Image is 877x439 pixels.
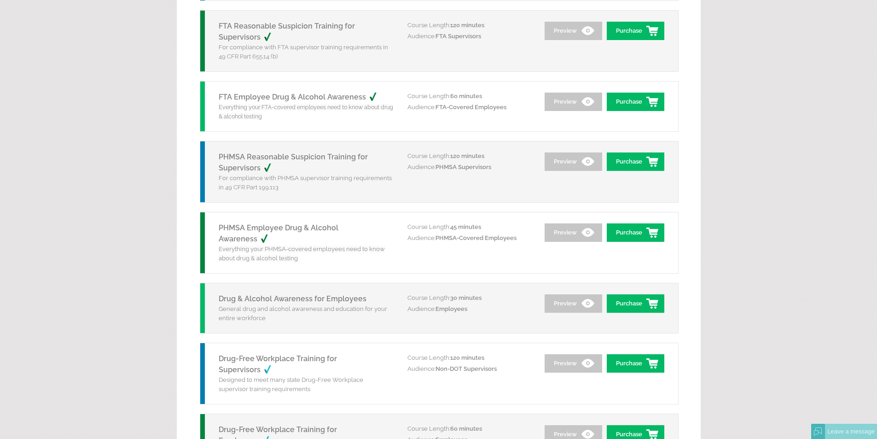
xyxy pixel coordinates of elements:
div: Leave a message [825,424,877,439]
span: Non-DOT Supervisors [436,365,497,372]
img: Offline [814,427,822,436]
a: Purchase [607,354,664,373]
a: Drug-Free Workplace Training for Supervisors [219,354,337,374]
p: Course Length: [407,222,532,233]
p: Audience: [407,304,532,315]
span: 120 minutes [450,354,484,361]
a: Purchase [607,223,664,242]
span: FTA Supervisors [436,33,481,40]
span: 120 minutes [450,22,484,29]
span: For compliance with FTA supervisor training requirements in 49 CFR Part 655.14 (b) [219,44,388,60]
a: Drug & Alcohol Awareness for Employees [219,294,366,303]
span: 45 minutes [450,223,481,230]
p: Course Length: [407,20,532,31]
span: 60 minutes [450,93,482,100]
a: Preview [545,22,602,40]
a: Preview [545,354,602,373]
span: Employees [436,305,467,312]
span: 30 minutes [450,294,482,301]
a: Purchase [607,294,664,313]
span: 60 minutes [450,425,482,432]
span: PHMSA Supervisors [436,164,491,170]
p: Audience: [407,363,532,375]
a: FTA Employee Drug & Alcohol Awareness [219,93,387,101]
p: Course Length: [407,352,532,363]
p: Course Length: [407,151,532,162]
span: Everything your FTA-covered employees need to know about drug & alcohol testing [219,104,393,120]
a: Preview [545,152,602,171]
p: Course Length: [407,293,532,304]
a: FTA Reasonable Suspicion Training for Supervisors [219,22,355,41]
p: Course Length: [407,91,532,102]
p: Course Length: [407,423,532,434]
span: Everything your PHMSA-covered employees need to know about drug & alcohol testing [219,246,385,262]
p: Audience: [407,162,532,173]
a: Purchase [607,152,664,171]
a: Preview [545,294,602,313]
p: Audience: [407,31,532,42]
p: For compliance with PHMSA supervisor training requirements in 49 CFR Part 199.113 [219,174,394,192]
span: General drug and alcohol awareness and education for your entire workforce [219,305,387,322]
a: PHMSA Employee Drug & Alcohol Awareness [219,223,338,243]
p: Designed to meet many state Drug-Free Workplace supervisor training requirements [219,375,394,394]
p: Audience: [407,233,532,244]
a: Preview [545,93,602,111]
span: FTA-Covered Employees [436,104,506,111]
span: 120 minutes [450,152,484,159]
p: Audience: [407,102,532,113]
a: Purchase [607,22,664,40]
a: Purchase [607,93,664,111]
a: Preview [545,223,602,242]
span: PHMSA-Covered Employees [436,234,517,241]
a: PHMSA Reasonable Suspicion Training for Supervisors [219,152,368,172]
